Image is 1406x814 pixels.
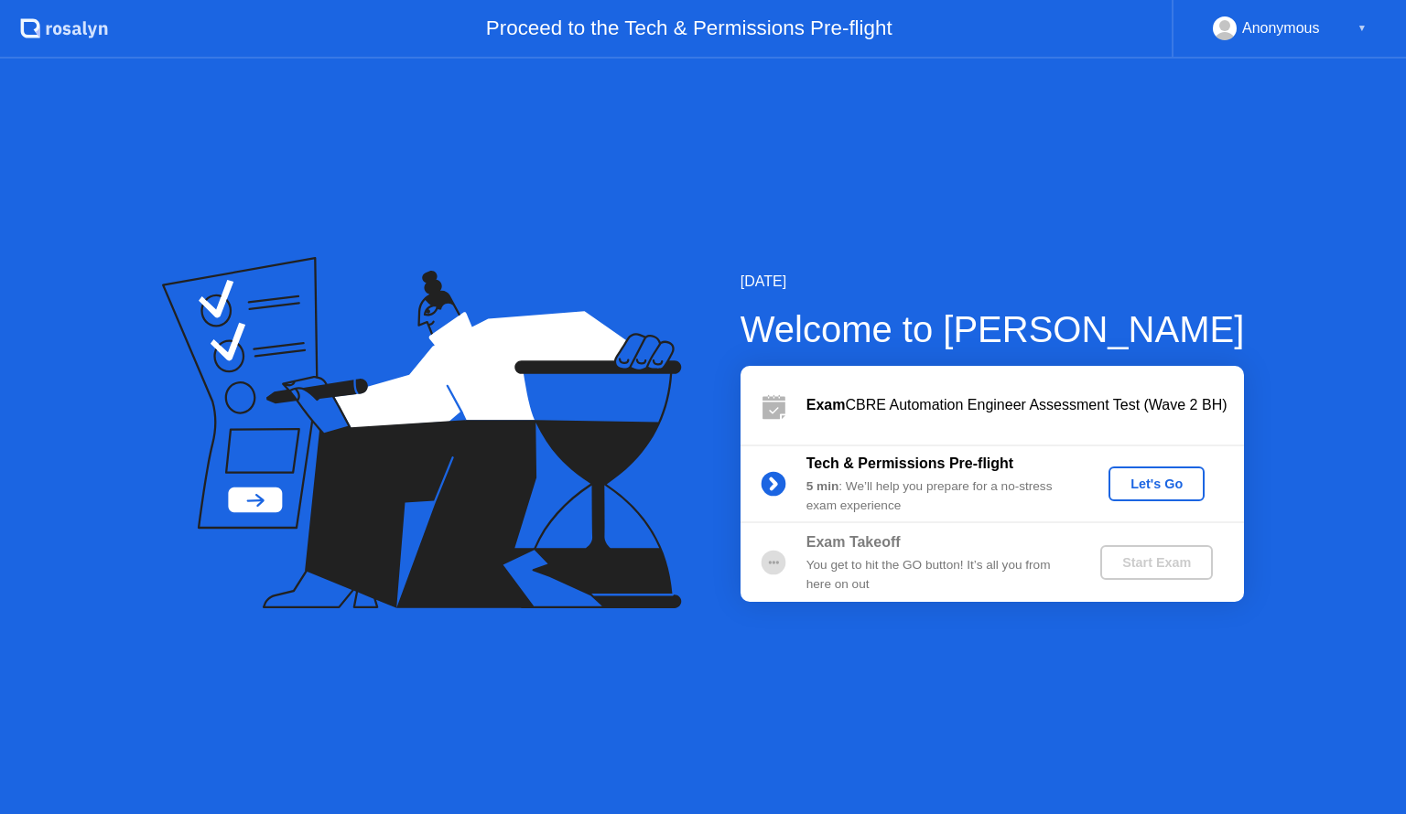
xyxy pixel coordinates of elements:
b: Exam Takeoff [806,534,901,550]
div: Welcome to [PERSON_NAME] [741,302,1245,357]
b: 5 min [806,479,839,493]
div: Anonymous [1242,16,1320,40]
div: : We’ll help you prepare for a no-stress exam experience [806,477,1070,515]
b: Exam [806,397,846,412]
div: CBRE Automation Engineer Assessment Test (Wave 2 BH) [806,394,1244,416]
b: Tech & Permissions Pre-flight [806,455,1013,471]
div: Start Exam [1108,555,1206,570]
div: Let's Go [1116,477,1197,491]
button: Start Exam [1100,545,1213,580]
button: Let's Go [1109,466,1205,501]
div: You get to hit the GO button! It’s all you from here on out [806,556,1070,594]
div: ▼ [1357,16,1367,40]
div: [DATE] [741,271,1245,293]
